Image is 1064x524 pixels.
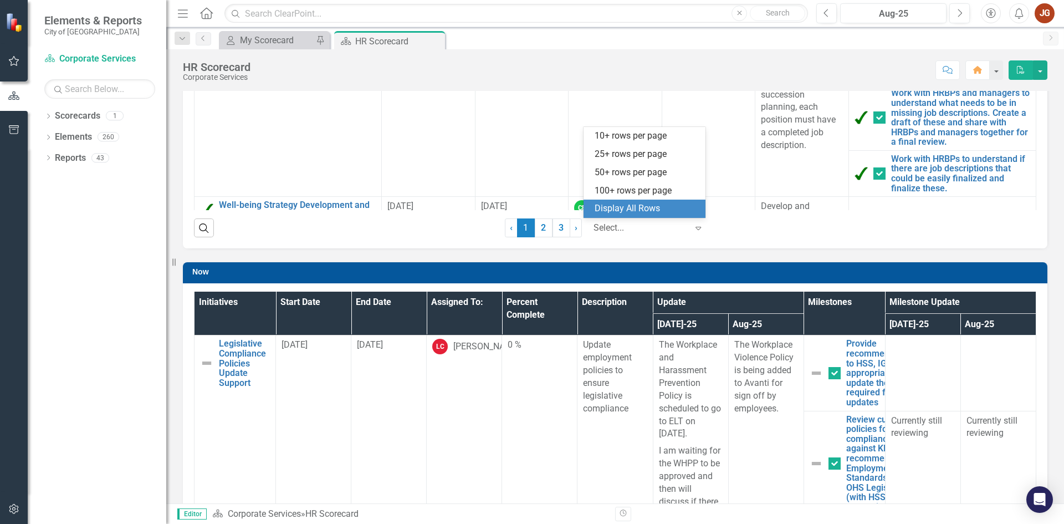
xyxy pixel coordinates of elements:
[885,411,960,516] td: Double-Click to Edit
[569,197,662,318] td: Double-Click to Edit
[891,154,1030,193] a: Work with HRBPs to understand if there are job descriptions that could be easily finalized and fi...
[517,218,535,237] span: 1
[755,197,849,318] td: Double-Click to Edit
[382,197,475,318] td: Double-Click to Edit
[755,22,849,197] td: Double-Click to Edit
[200,357,213,370] img: Not Defined
[355,34,442,48] div: HR Scorecard
[98,133,119,142] div: 260
[183,61,250,73] div: HR Scorecard
[240,33,313,47] div: My Scorecard
[885,335,960,411] td: Double-Click to Edit
[553,218,570,237] a: 3
[569,22,662,197] td: Double-Click to Edit
[382,22,475,197] td: Double-Click to Edit
[659,339,723,442] p: The Workplace and Harassment Prevention Policy is scheduled to go to ELT on [DATE].
[44,53,155,65] a: Corporate Services
[212,508,607,521] div: »
[966,415,1030,440] p: Currently still reviewing
[387,201,413,211] span: [DATE]
[1026,486,1053,513] div: Open Intercom Messenger
[761,201,845,313] span: Develop and implement a formal strategy that demonstrates our commitment to supporting employee w...
[508,339,571,352] div: 0 %
[282,339,308,350] span: [DATE]
[44,79,155,99] input: Search Below...
[810,457,823,470] img: Not Defined
[750,6,805,21] button: Search
[583,339,632,413] span: Update employment policies to ensure legislative compliance
[183,73,250,82] div: Corporate Services
[595,202,699,215] div: Display All Rows
[432,339,448,354] div: LC
[305,508,359,519] div: HR Scorecard
[804,411,885,516] td: Double-Click to Edit Right Click for Context Menu
[44,14,142,27] span: Elements & Reports
[846,339,919,407] a: Provide recommendations to HSS, IGM (if appropriate), and update those required for HR updates
[595,148,699,161] div: 25+ rows per page
[228,508,301,519] a: Corporate Services
[219,339,270,388] a: Legislative Compliance Policies Update Support
[848,85,1036,151] td: Double-Click to Edit Right Click for Context Menu
[804,335,885,411] td: Double-Click to Edit Right Click for Context Menu
[195,197,382,318] td: Double-Click to Edit Right Click for Context Menu
[891,88,1030,147] a: Work with HRBPs and managers to understand what needs to be in missing job descriptions. Create a...
[106,111,124,121] div: 1
[535,218,553,237] a: 2
[55,131,92,144] a: Elements
[510,222,513,233] span: ‹
[734,339,798,415] p: The Workplace Violence Policy is being added to Avanti for sign off by employees.
[481,201,507,211] span: [DATE]
[6,12,25,32] img: ClearPoint Strategy
[960,335,1036,411] td: Double-Click to Edit
[761,26,841,150] span: To align competencies, talent management, position management and succession planning, each posit...
[662,22,755,197] td: Double-Click to Edit
[855,167,868,180] img: Completed
[195,22,382,197] td: Double-Click to Edit Right Click for Context Menu
[55,110,100,123] a: Scorecards
[1035,3,1055,23] button: JG
[44,27,142,36] small: City of [GEOGRAPHIC_DATA]
[810,367,823,380] img: Not Defined
[595,185,699,197] div: 100+ rows per page
[844,7,943,21] div: Aug-25
[960,411,1036,516] td: Double-Click to Edit
[595,166,699,179] div: 50+ rows per page
[668,200,750,213] div: 100 %
[848,150,1036,196] td: Double-Click to Edit Right Click for Context Menu
[855,111,868,124] img: Completed
[55,152,86,165] a: Reports
[91,153,109,162] div: 43
[662,197,755,318] td: Double-Click to Edit
[219,200,376,220] a: Well-being Strategy Development and Implementation
[766,8,790,17] span: Search
[200,204,213,217] img: Completed
[453,340,520,353] div: [PERSON_NAME]
[891,415,955,440] p: Currently still reviewing
[595,130,699,143] div: 10+ rows per page
[840,3,947,23] button: Aug-25
[846,415,921,512] a: Review current policies for compliance against KPMG recommendations, Employment Standards, and OH...
[192,268,1042,276] h3: Now
[224,4,808,23] input: Search ClearPoint...
[177,508,207,520] span: Editor
[475,197,569,318] td: Double-Click to Edit
[575,222,577,233] span: ›
[222,33,313,47] a: My Scorecard
[357,339,383,350] span: [DATE]
[475,22,569,197] td: Double-Click to Edit
[574,200,590,216] div: CB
